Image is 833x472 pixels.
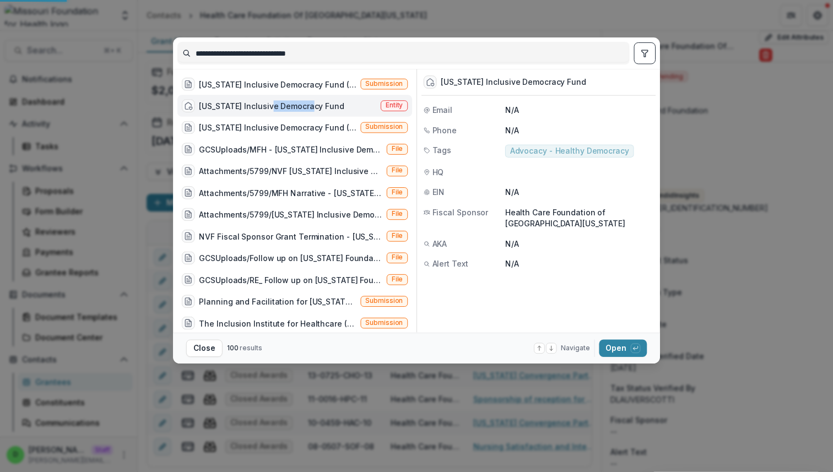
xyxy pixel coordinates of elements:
[432,186,445,198] span: EIN
[199,252,382,264] div: GCSUploads/Follow up on [US_STATE] Foundation for Health_ the Disability Inclusion Pledge_ and th...
[199,274,382,286] div: GCSUploads/RE_ Follow up on [US_STATE] Foundation for Health_ the Disability Inclusion Pledge_ an...
[441,78,586,87] div: [US_STATE] Inclusive Democracy Fund
[392,189,403,197] span: File
[505,124,653,136] p: N/A
[432,144,452,156] span: Tags
[365,319,403,327] span: Submission
[505,186,653,198] p: N/A
[199,144,382,155] div: GCSUploads/MFH - [US_STATE] Inclusive Democracy Fund Contact Request.msg
[432,124,457,136] span: Phone
[199,209,382,220] div: Attachments/5799/[US_STATE] Inclusive Democracy Fund Request letter_12 2021 - NVF.pdf
[240,344,262,352] span: results
[432,258,468,270] span: Alert Text
[199,79,356,90] div: [US_STATE] Inclusive Democracy Fund (Increase voter participation among traditionally disenfranch...
[199,122,356,133] div: [US_STATE] Inclusive Democracy Fund (Increase voter participation among traditionally disenfranch...
[599,340,647,357] button: Open
[561,343,589,353] span: Navigate
[392,254,403,262] span: File
[386,102,403,110] span: Entity
[392,145,403,153] span: File
[199,296,356,307] div: Planning and Facilitation for [US_STATE] Firearm Violence Prevention Convenings (Pro Training wil...
[365,297,403,305] span: Submission
[199,187,382,199] div: Attachments/5799/MFH Narrative - [US_STATE] Inclusive Democracy Fund Overview 12.2021.docx
[505,258,653,270] p: N/A
[505,238,653,249] p: N/A
[199,318,356,329] div: The Inclusion Institute for Healthcare (The overall goal of the project is to provide intensive i...
[227,344,239,352] span: 100
[392,167,403,175] span: File
[365,123,403,131] span: Submission
[505,104,653,116] p: N/A
[199,100,344,112] div: [US_STATE] Inclusive Democracy Fund
[199,231,382,242] div: NVF Fiscal Sponsor Grant Termination - [US_STATE] Inclusive Democracy Fund (21-0625-ADV-21).msg
[432,166,444,178] span: HQ
[634,42,656,64] button: toggle filters
[432,207,489,218] span: Fiscal Sponsor
[186,340,223,357] button: Close
[392,275,403,283] span: File
[392,232,403,240] span: File
[199,165,382,177] div: Attachments/5799/NVF [US_STATE] Inclusive Democracy Fund Charter [DATE] - [DATE].pdf
[392,210,403,218] span: File
[365,80,403,88] span: Submission
[432,104,452,116] span: Email
[432,238,447,249] span: AKA
[505,207,653,229] p: Health Care Foundation of [GEOGRAPHIC_DATA][US_STATE]
[510,147,629,156] span: Advocacy - Healthy Democracy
